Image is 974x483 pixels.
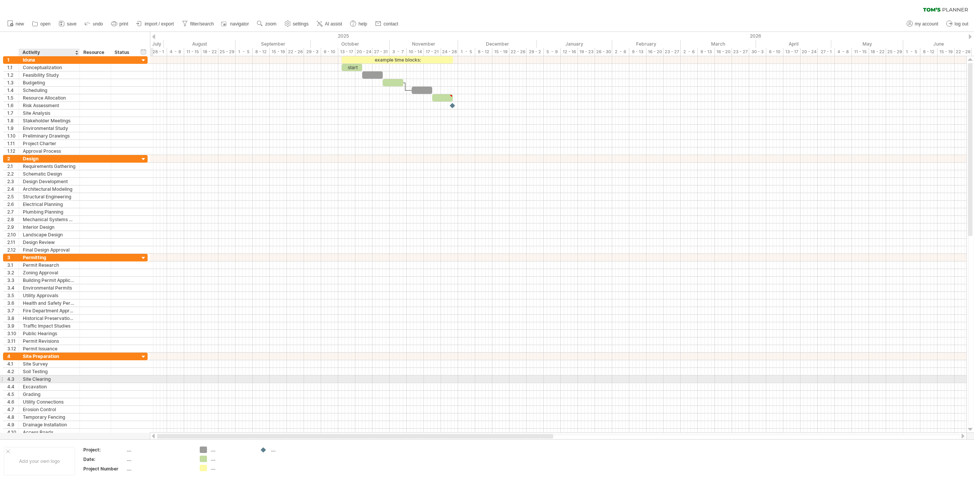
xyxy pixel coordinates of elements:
div: 23 - 27 [732,48,749,56]
div: Grading [23,391,76,398]
span: undo [93,21,103,27]
div: .... [127,456,191,462]
div: 2.9 [7,223,19,231]
div: 3.11 [7,337,19,345]
div: 2.2 [7,170,19,177]
span: navigator [230,21,249,27]
div: Permit Revisions [23,337,76,345]
div: Environmental Permits [23,284,76,291]
div: Scheduling [23,87,76,94]
div: 2.1 [7,163,19,170]
a: help [348,19,369,29]
span: save [67,21,76,27]
div: Design Review [23,239,76,246]
a: print [109,19,131,29]
div: Plumbing Planning [23,208,76,215]
div: Architectural Modeling [23,185,76,193]
span: print [119,21,128,27]
div: 2.6 [7,201,19,208]
span: log out [955,21,968,27]
div: 3.12 [7,345,19,352]
a: new [5,19,26,29]
div: 2.8 [7,216,19,223]
div: 1.3 [7,79,19,86]
div: 1.2 [7,71,19,79]
div: .... [127,447,191,453]
div: 17 - 21 [424,48,441,56]
div: Utility Connections [23,398,76,405]
div: Budgeting [23,79,76,86]
div: 1.8 [7,117,19,124]
div: 29 - 3 [304,48,321,56]
div: .... [271,447,312,453]
div: 2.11 [7,239,19,246]
div: 1 - 5 [458,48,475,56]
div: 1.11 [7,140,19,147]
span: new [16,21,24,27]
div: 15 - 19 [270,48,287,56]
div: 13 - 17 [783,48,801,56]
span: help [358,21,367,27]
div: April 2026 [756,40,831,48]
div: Design Development [23,178,76,185]
div: 8 - 12 [475,48,492,56]
div: 4 - 8 [835,48,852,56]
div: 1.1 [7,64,19,71]
span: settings [293,21,309,27]
div: September 2025 [236,40,311,48]
div: 2 - 6 [681,48,698,56]
span: filter/search [190,21,214,27]
div: 13 - 17 [338,48,355,56]
div: 4.8 [7,413,19,421]
div: 16 - 20 [646,48,664,56]
div: Utility Approvals [23,292,76,299]
div: Zoning Approval [23,269,76,276]
a: contact [373,19,401,29]
div: start [342,64,362,71]
div: Site Preparation [23,353,76,360]
a: my account [905,19,941,29]
div: Permitting [23,254,76,261]
div: Schematic Design [23,170,76,177]
div: Project: [83,447,125,453]
div: October 2025 [311,40,390,48]
div: 4.7 [7,406,19,413]
div: 24 - 28 [441,48,458,56]
div: 4.10 [7,429,19,436]
div: November 2025 [390,40,458,48]
div: 3.7 [7,307,19,314]
div: 3.5 [7,292,19,299]
div: 20 - 24 [355,48,372,56]
div: Project Number [83,466,125,472]
div: 2.7 [7,208,19,215]
a: open [30,19,53,29]
div: May 2026 [831,40,903,48]
div: 1 - 5 [903,48,920,56]
div: Electrical Planning [23,201,76,208]
div: 1 - 5 [236,48,253,56]
div: 1 [7,56,19,63]
div: 10 - 14 [407,48,424,56]
div: Stakeholder Meetings [23,117,76,124]
div: Activity [22,49,75,56]
div: 28 - 1 [150,48,167,56]
div: Date: [83,456,125,462]
div: 2 [7,155,19,162]
div: Project Charter [23,140,76,147]
span: contact [384,21,398,27]
div: 4 - 8 [167,48,184,56]
div: Approval Process [23,147,76,155]
div: 27 - 31 [372,48,390,56]
div: 4.1 [7,360,19,367]
div: Design [23,155,76,162]
div: 2.10 [7,231,19,238]
div: Public Hearings [23,330,76,337]
div: 1.4 [7,87,19,94]
a: navigator [220,19,251,29]
div: 25 - 29 [218,48,236,56]
div: December 2025 [458,40,537,48]
div: Site Analysis [23,109,76,117]
div: Feasibility Study [23,71,76,79]
div: Interior Design [23,223,76,231]
div: Access Roads [23,429,76,436]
